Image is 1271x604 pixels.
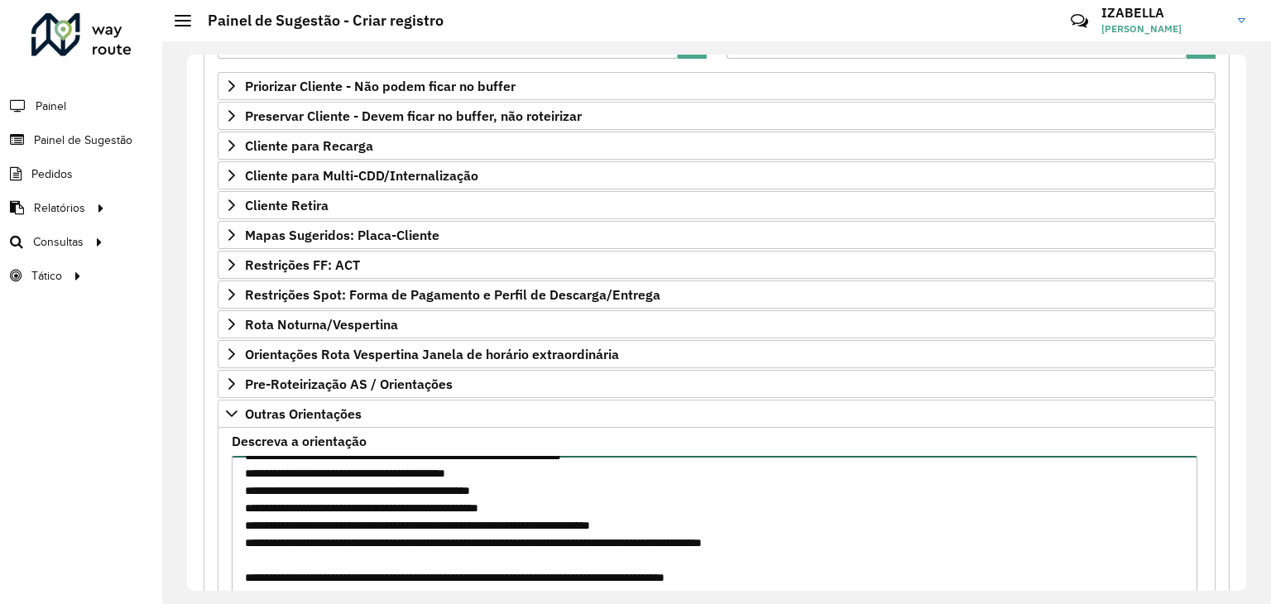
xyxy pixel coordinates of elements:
[245,348,619,361] span: Orientações Rota Vespertina Janela de horário extraordinária
[218,370,1216,398] a: Pre-Roteirização AS / Orientações
[245,407,362,420] span: Outras Orientações
[245,258,360,271] span: Restrições FF: ACT
[1101,22,1225,36] span: [PERSON_NAME]
[218,72,1216,100] a: Priorizar Cliente - Não podem ficar no buffer
[1101,5,1225,21] h3: IZABELLA
[218,161,1216,189] a: Cliente para Multi-CDD/Internalização
[245,288,660,301] span: Restrições Spot: Forma de Pagamento e Perfil de Descarga/Entrega
[218,221,1216,249] a: Mapas Sugeridos: Placa-Cliente
[34,132,132,149] span: Painel de Sugestão
[36,98,66,115] span: Painel
[232,431,367,451] label: Descreva a orientação
[1062,3,1097,39] a: Contato Rápido
[218,102,1216,130] a: Preservar Cliente - Devem ficar no buffer, não roteirizar
[245,377,453,391] span: Pre-Roteirização AS / Orientações
[218,191,1216,219] a: Cliente Retira
[31,267,62,285] span: Tático
[245,318,398,331] span: Rota Noturna/Vespertina
[33,233,84,251] span: Consultas
[218,310,1216,338] a: Rota Noturna/Vespertina
[245,169,478,182] span: Cliente para Multi-CDD/Internalização
[245,199,329,212] span: Cliente Retira
[245,228,439,242] span: Mapas Sugeridos: Placa-Cliente
[34,199,85,217] span: Relatórios
[218,132,1216,160] a: Cliente para Recarga
[218,251,1216,279] a: Restrições FF: ACT
[245,109,582,122] span: Preservar Cliente - Devem ficar no buffer, não roteirizar
[218,280,1216,309] a: Restrições Spot: Forma de Pagamento e Perfil de Descarga/Entrega
[218,400,1216,428] a: Outras Orientações
[245,79,516,93] span: Priorizar Cliente - Não podem ficar no buffer
[245,139,373,152] span: Cliente para Recarga
[191,12,444,30] h2: Painel de Sugestão - Criar registro
[31,165,73,183] span: Pedidos
[218,340,1216,368] a: Orientações Rota Vespertina Janela de horário extraordinária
